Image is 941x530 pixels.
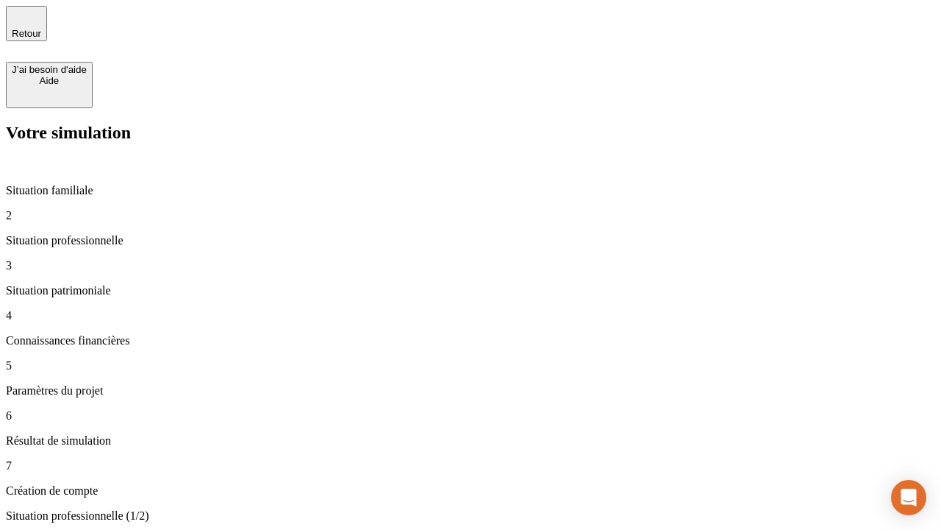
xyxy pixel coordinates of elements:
p: Création de compte [6,484,935,498]
p: Situation patrimoniale [6,284,935,297]
span: Retour [12,28,41,39]
p: Situation familiale [6,184,935,197]
p: 5 [6,359,935,372]
h2: Votre simulation [6,123,935,143]
p: 7 [6,459,935,473]
button: Retour [6,6,47,41]
p: Situation professionnelle [6,234,935,247]
p: 6 [6,409,935,423]
p: Résultat de simulation [6,434,935,448]
p: Paramètres du projet [6,384,935,397]
p: Situation professionnelle (1/2) [6,509,935,523]
div: Aide [12,75,87,86]
div: Open Intercom Messenger [891,480,926,515]
button: J’ai besoin d'aideAide [6,62,93,108]
p: 4 [6,309,935,322]
p: 2 [6,209,935,222]
div: J’ai besoin d'aide [12,64,87,75]
p: Connaissances financières [6,334,935,347]
p: 3 [6,259,935,272]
